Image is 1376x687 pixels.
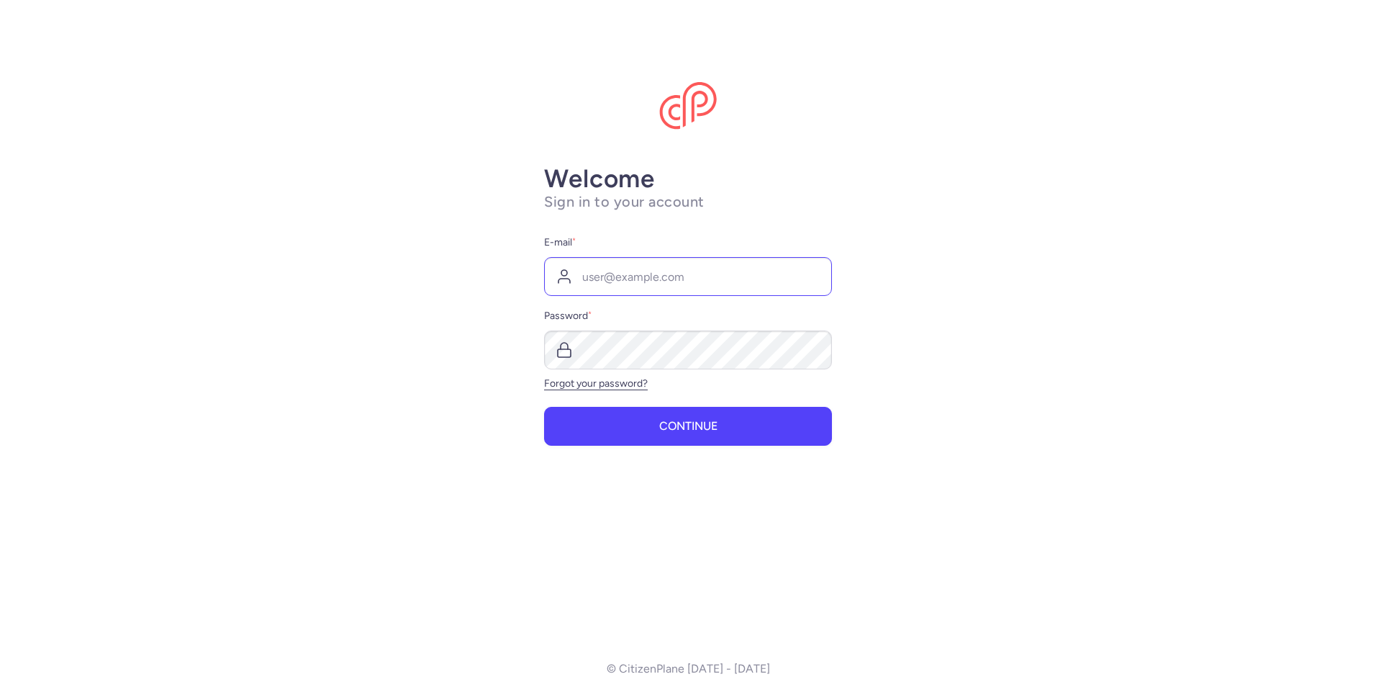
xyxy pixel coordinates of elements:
[544,257,832,296] input: user@example.com
[544,163,655,194] strong: Welcome
[544,407,832,446] button: Continue
[544,377,648,390] a: Forgot your password?
[659,420,718,433] span: Continue
[659,82,717,130] img: CitizenPlane logo
[607,663,770,675] p: © CitizenPlane [DATE] - [DATE]
[544,193,832,211] h1: Sign in to your account
[544,307,832,325] label: Password
[544,234,832,251] label: E-mail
